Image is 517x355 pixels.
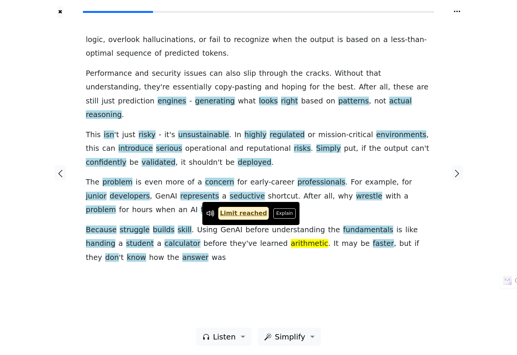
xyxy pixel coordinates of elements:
[184,69,206,78] span: issues
[181,158,186,167] span: it
[411,144,424,153] span: can
[373,239,394,249] span: faster
[399,239,411,249] span: but
[361,239,370,249] span: be
[86,69,132,78] span: Performance
[369,97,371,106] span: ,
[158,97,186,106] span: engines
[225,158,235,167] span: be
[220,158,223,167] span: t
[86,35,103,45] span: logic
[272,225,325,235] span: understanding
[388,83,390,92] span: ,
[143,35,193,45] span: hallucinations
[415,239,419,249] span: if
[86,158,126,167] span: confidently
[328,239,331,249] span: .
[169,130,171,140] span: '
[108,35,140,45] span: overlook
[226,69,241,78] span: also
[342,239,358,249] span: may
[338,192,353,201] span: why
[86,110,122,120] span: reasoning
[334,239,339,249] span: It
[230,239,246,249] span: they
[173,83,211,92] span: essentially
[310,83,320,92] span: for
[230,144,243,153] span: and
[326,97,335,106] span: on
[144,83,161,92] span: they
[298,178,345,187] span: professionals
[175,158,178,167] span: ,
[205,178,234,187] span: concern
[308,130,315,140] span: or
[212,253,226,263] span: was
[157,239,161,249] span: a
[197,178,202,187] span: a
[424,144,426,153] span: '
[213,331,236,342] span: Listen
[275,331,305,342] span: Simplify
[304,192,321,201] span: After
[86,253,102,263] span: they
[218,207,269,220] a: Limit reached
[119,205,129,215] span: for
[238,158,271,167] span: deployed
[260,239,288,249] span: learned
[86,205,116,215] span: problem
[150,192,152,201] span: ,
[238,97,256,106] span: what
[246,239,248,249] span: '
[57,6,63,18] button: ✖
[396,225,402,235] span: is
[210,69,222,78] span: can
[86,97,99,106] span: still
[197,225,218,235] span: Using
[119,253,121,263] span: '
[153,225,175,235] span: builds
[272,35,292,45] span: when
[298,192,300,201] span: .
[161,83,162,92] span: '
[244,130,267,140] span: highly
[102,97,115,106] span: just
[218,158,219,167] span: '
[259,97,278,106] span: looks
[224,35,231,45] span: to
[122,110,124,120] span: .
[353,83,356,92] span: .
[301,97,323,106] span: based
[324,192,333,201] span: all
[171,130,175,140] span: s
[282,83,307,92] span: hoping
[135,69,149,78] span: and
[117,49,151,58] span: sequence
[369,144,381,153] span: the
[323,83,335,92] span: the
[180,192,219,201] span: represents
[189,158,218,167] span: shouldn
[221,225,243,235] span: GenAI
[164,130,169,140] span: it
[356,192,383,201] span: wrestle
[142,158,175,167] span: validated
[159,130,161,140] span: -
[102,144,115,153] span: can
[259,69,288,78] span: through
[258,328,321,346] button: Simplify
[230,192,265,201] span: seductive
[116,130,119,140] span: t
[417,83,429,92] span: are
[215,83,262,92] span: copy-pasting
[393,83,413,92] span: these
[156,205,175,215] span: when
[201,205,214,215] span: tool
[182,253,208,263] span: answer
[356,144,358,153] span: ,
[196,328,252,346] button: Listen
[338,97,369,106] span: patterns
[86,192,107,201] span: junior
[203,239,227,249] span: before
[118,97,154,106] span: prediction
